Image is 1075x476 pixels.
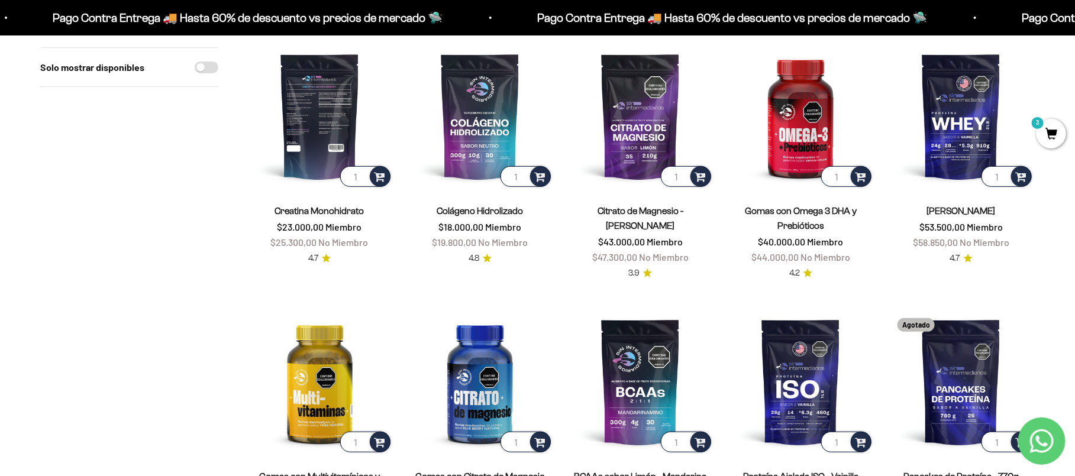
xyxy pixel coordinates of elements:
[1031,116,1045,130] mark: 3
[535,8,925,27] p: Pago Contra Entrega 🚚 Hasta 60% de descuento vs precios de mercado 🛸
[919,221,965,232] span: $53.500,00
[319,237,369,248] span: No Miembro
[647,236,683,247] span: Miembro
[469,252,492,265] a: 4.84.8 de 5.0 estrellas
[485,221,521,232] span: Miembro
[308,252,331,265] a: 4.74.7 de 5.0 estrellas
[1037,128,1066,141] a: 3
[927,206,996,216] a: [PERSON_NAME]
[639,251,689,263] span: No Miembro
[277,221,324,232] span: $23.000,00
[758,236,806,247] span: $40.000,00
[628,267,640,280] span: 3.9
[745,206,857,231] a: Gomas con Omega 3 DHA y Prebióticos
[469,252,479,265] span: 4.8
[950,252,960,265] span: 4.7
[326,221,362,232] span: Miembro
[960,237,1009,248] span: No Miembro
[308,252,318,265] span: 4.7
[592,251,637,263] span: $47.300,00
[41,60,145,75] label: Solo mostrar disponibles
[967,221,1003,232] span: Miembro
[437,206,523,216] a: Colágeno Hidrolizado
[598,236,645,247] span: $43.000,00
[789,267,812,280] a: 4.24.2 de 5.0 estrellas
[478,237,528,248] span: No Miembro
[247,43,393,189] img: Creatina Monohidrato
[432,237,476,248] span: $19.800,00
[950,252,973,265] a: 4.74.7 de 5.0 estrellas
[913,237,958,248] span: $58.850,00
[598,206,683,231] a: Citrato de Magnesio - [PERSON_NAME]
[808,236,844,247] span: Miembro
[50,8,440,27] p: Pago Contra Entrega 🚚 Hasta 60% de descuento vs precios de mercado 🛸
[628,267,652,280] a: 3.93.9 de 5.0 estrellas
[275,206,364,216] a: Creatina Monohidrato
[789,267,800,280] span: 4.2
[800,251,850,263] span: No Miembro
[438,221,483,232] span: $18.000,00
[271,237,317,248] span: $25.300,00
[751,251,799,263] span: $44.000,00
